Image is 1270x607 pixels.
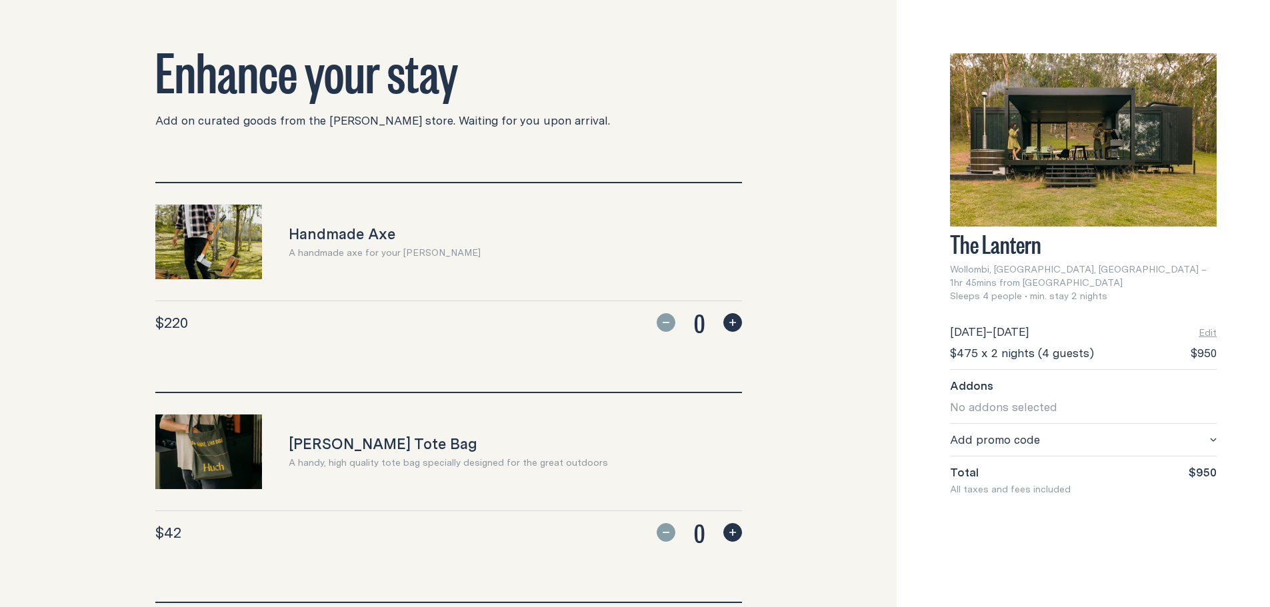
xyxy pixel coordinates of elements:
div: – [950,324,1029,340]
span: $475 x 2 nights (4 guests) [950,345,1094,361]
span: No addons selected [950,398,1057,415]
span: 0 [683,516,715,548]
span: Addons [950,378,993,394]
img: 2a31b24e-2857-42ae-9b85-a8b17142b8d6.jpg [155,205,262,279]
button: Edit [1199,326,1217,339]
p: A handmade axe for your [PERSON_NAME] [289,246,481,259]
span: [DATE] [993,323,1029,340]
button: Add promo code [950,432,1217,448]
span: Total [950,464,979,480]
span: All taxes and fees included [950,482,1071,496]
p: Add on curated goods from the [PERSON_NAME] store. Waiting for you upon arrival. [155,113,742,129]
h3: The Lantern [950,235,1217,252]
span: Add promo code [950,432,1040,448]
span: $950 [1191,345,1217,361]
span: 0 [683,306,715,338]
h3: Handmade Axe [289,225,481,243]
span: [DATE] [950,323,986,340]
h2: Enhance your stay [155,43,742,97]
p: A handy, high quality tote bag specially designed for the great outdoors [289,456,608,469]
span: $220 [155,313,188,332]
span: $42 [155,523,181,542]
span: $950 [1189,464,1217,480]
span: Sleeps 4 people • min. stay 2 nights [950,289,1107,303]
h3: [PERSON_NAME] Tote Bag [289,434,608,453]
span: Wollombi, [GEOGRAPHIC_DATA], [GEOGRAPHIC_DATA] – 1hr 45mins from [GEOGRAPHIC_DATA] [950,263,1217,289]
img: 33c818f6-3ce6-48c7-b4ad-d75a7700f09d.jpg [155,414,262,489]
